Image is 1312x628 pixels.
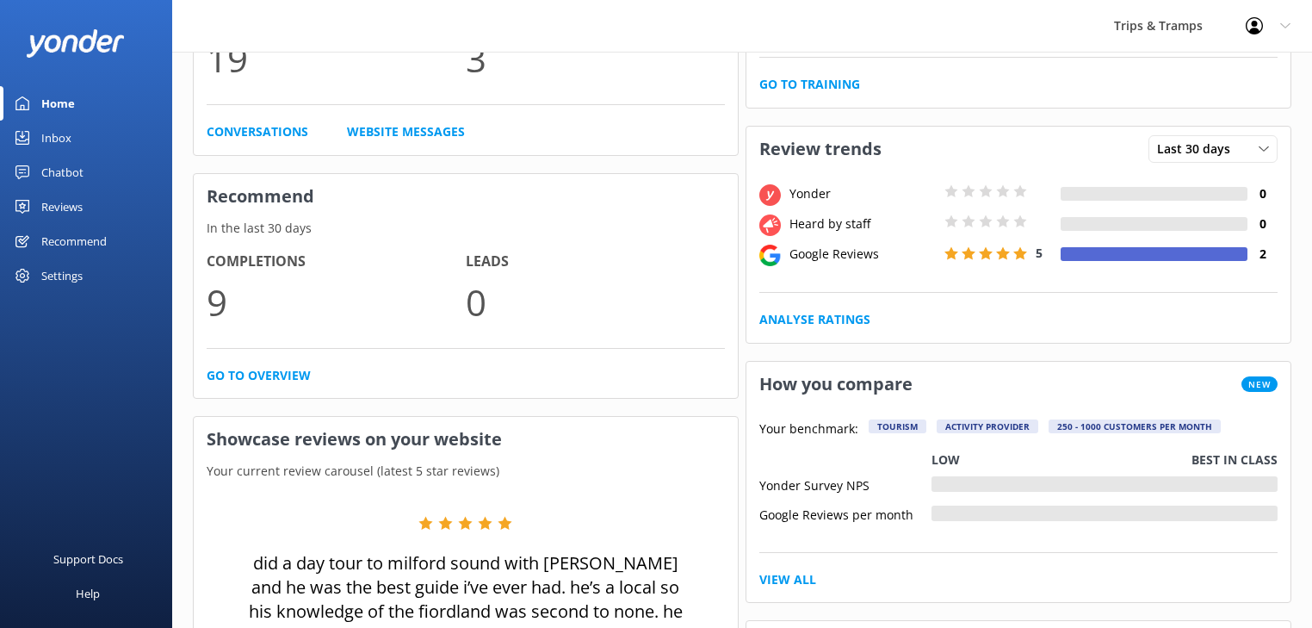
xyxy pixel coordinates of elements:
[746,127,894,171] h3: Review trends
[746,362,925,407] h3: How you compare
[207,29,466,87] p: 19
[466,251,725,273] h4: Leads
[785,184,940,203] div: Yonder
[207,273,466,331] p: 9
[937,420,1038,433] div: Activity Provider
[41,155,84,190] div: Chatbot
[1191,451,1278,469] p: Best in class
[759,75,860,94] a: Go to Training
[194,174,738,219] h3: Recommend
[931,451,960,469] p: Low
[1036,245,1043,261] span: 5
[1247,215,1278,233] h4: 0
[869,420,926,433] div: Tourism
[41,224,107,258] div: Recommend
[466,273,725,331] p: 0
[785,215,940,233] div: Heard by staff
[759,476,931,492] div: Yonder Survey NPS
[785,245,940,264] div: Google Reviews
[26,29,125,58] img: yonder-white-logo.png
[53,542,123,576] div: Support Docs
[759,310,870,329] a: Analyse Ratings
[759,570,816,589] a: View All
[466,29,725,87] p: 3
[194,219,738,238] p: In the last 30 days
[347,122,465,141] a: Website Messages
[1247,245,1278,264] h4: 2
[1157,140,1241,159] span: Last 30 days
[1247,184,1278,203] h4: 0
[207,251,466,273] h4: Completions
[194,462,738,481] p: Your current review carousel (latest 5 star reviews)
[1241,376,1278,392] span: New
[207,122,308,141] a: Conversations
[759,506,931,521] div: Google Reviews per month
[41,121,71,155] div: Inbox
[1049,420,1221,433] div: 250 - 1000 customers per month
[207,366,311,385] a: Go to overview
[41,190,83,224] div: Reviews
[194,417,738,462] h3: Showcase reviews on your website
[41,86,75,121] div: Home
[759,420,858,440] p: Your benchmark:
[76,576,100,611] div: Help
[41,258,83,293] div: Settings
